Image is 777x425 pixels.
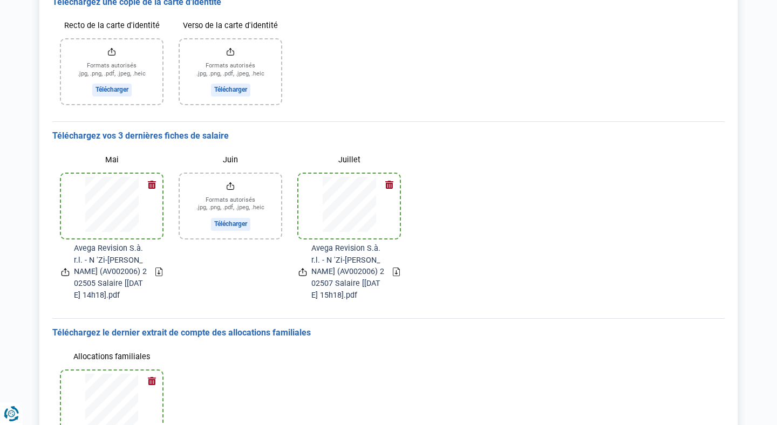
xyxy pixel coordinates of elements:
[74,243,147,301] span: Avega Revision S.à.r.l. - N 'Zi-[PERSON_NAME] (AV002006) 202505 Salaire [[DATE] 14h18].pdf
[61,150,162,169] label: Mai
[393,268,400,276] a: Download
[61,347,162,366] label: Allocations familiales
[180,16,281,35] label: Verso de la carte d'identité
[61,16,162,35] label: Recto de la carte d'identité
[52,131,725,142] h3: Téléchargez vos 3 dernières fiches de salaire
[180,150,281,169] label: Juin
[52,327,725,339] h3: Téléchargez le dernier extrait de compte des allocations familiales
[311,243,384,301] span: Avega Revision S.à.r.l. - N 'Zi-[PERSON_NAME] (AV002006) 202507 Salaire [[DATE] 15h18].pdf
[155,268,162,276] a: Download
[298,150,400,169] label: Juillet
